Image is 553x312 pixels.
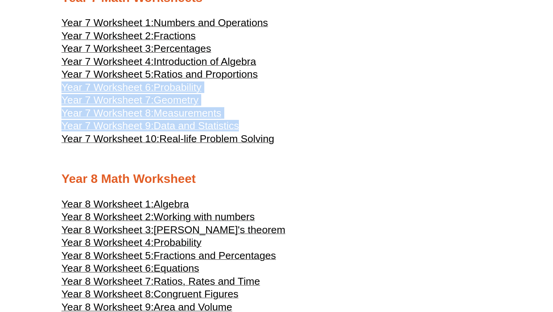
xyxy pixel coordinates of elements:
[61,136,274,144] a: Year 7 Worksheet 10:Real-life Problem Solving
[154,94,199,106] span: Geometry
[61,43,154,54] span: Year 7 Worksheet 3:
[61,292,238,299] a: Year 8 Worksheet 8:Congruent Figures
[154,237,201,248] span: Probability
[61,107,154,119] span: Year 7 Worksheet 8:
[61,262,154,274] span: Year 8 Worksheet 6:
[61,120,154,131] span: Year 7 Worksheet 9:
[154,68,258,80] span: Ratios and Proportions
[61,237,154,248] span: Year 8 Worksheet 4:
[154,17,268,28] span: Numbers and Operations
[154,250,276,261] span: Fractions and Percentages
[61,72,258,80] a: Year 7 Worksheet 5:Ratios and Proportions
[61,275,154,287] span: Year 8 Worksheet 7:
[154,43,211,54] span: Percentages
[61,250,154,261] span: Year 8 Worksheet 5:
[154,30,196,41] span: Fractions
[154,224,285,236] span: [PERSON_NAME]'s theorem
[61,20,268,28] a: Year 7 Worksheet 1:Numbers and Operations
[61,227,285,235] a: Year 8 Worksheet 3:[PERSON_NAME]'s theorem
[61,111,221,118] a: Year 7 Worksheet 8:Measurements
[61,266,199,274] a: Year 8 Worksheet 6:Equations
[154,275,260,287] span: Ratios, Rates and Time
[61,279,260,287] a: Year 8 Worksheet 7:Ratios, Rates and Time
[154,81,201,93] span: Probability
[61,56,154,67] span: Year 7 Worksheet 4:
[61,68,154,80] span: Year 7 Worksheet 5:
[154,198,189,210] span: Algebra
[61,59,256,67] a: Year 7 Worksheet 4:Introduction of Algebra
[154,107,221,119] span: Measurements
[61,85,202,93] a: Year 7 Worksheet 6:Probability
[61,133,159,144] span: Year 7 Worksheet 10:
[61,123,239,131] a: Year 7 Worksheet 9:Data and Statistics
[421,225,553,312] iframe: Chat Widget
[154,211,255,222] span: Working with numbers
[61,198,154,210] span: Year 8 Worksheet 1:
[61,17,154,28] span: Year 7 Worksheet 1:
[61,33,196,41] a: Year 7 Worksheet 2:Fractions
[61,240,202,248] a: Year 8 Worksheet 4:Probability
[154,56,256,67] span: Introduction of Algebra
[61,224,154,236] span: Year 8 Worksheet 3:
[159,133,274,144] span: Real-life Problem Solving
[154,120,239,131] span: Data and Statistics
[154,288,238,300] span: Congruent Figures
[61,253,276,261] a: Year 8 Worksheet 5:Fractions and Percentages
[61,98,199,105] a: Year 7 Worksheet 7:Geometry
[61,171,492,187] h2: Year 8 Math Worksheet
[61,288,154,300] span: Year 8 Worksheet 8:
[61,81,154,93] span: Year 7 Worksheet 6:
[61,30,154,41] span: Year 7 Worksheet 2:
[61,46,211,54] a: Year 7 Worksheet 3:Percentages
[61,211,154,222] span: Year 8 Worksheet 2:
[61,202,189,209] a: Year 8 Worksheet 1:Algebra
[61,94,154,106] span: Year 7 Worksheet 7:
[61,214,255,222] a: Year 8 Worksheet 2:Working with numbers
[154,262,199,274] span: Equations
